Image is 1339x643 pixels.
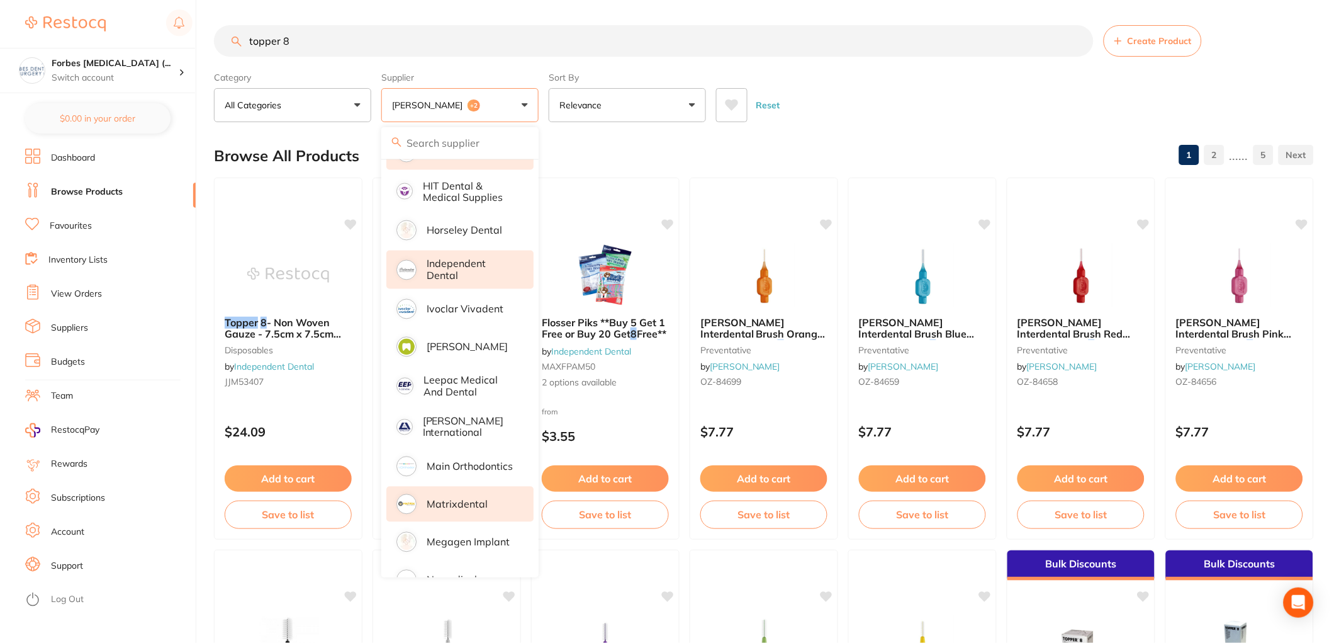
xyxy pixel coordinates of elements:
img: Matrixdental [398,496,415,513]
span: OZ-84656 [1176,376,1217,387]
a: [PERSON_NAME] [710,361,780,372]
p: $7.77 [1176,424,1303,439]
button: Save to list [859,501,986,528]
p: Main Orthodontics [427,461,513,472]
a: Restocq Logo [25,9,106,38]
button: Reset [753,88,784,122]
small: preventative [859,345,986,355]
p: $7.77 [1017,424,1145,439]
span: [PERSON_NAME] Interdental Brush Pink 0.4mm Pack of [1176,316,1292,352]
img: Restocq Logo [25,16,106,31]
img: Main Orthodontics [398,458,415,475]
a: Favourites [50,220,92,232]
img: Ivoclar Vivadent [398,301,415,317]
img: Tepe Interdental Brush Red 0.5mm Pack of 8 [1040,244,1122,307]
em: Topper [225,316,258,329]
img: Tepe Interdental Brush Blue 0.6mm Pack of 8 [882,244,963,307]
button: Add to cart [542,465,669,492]
a: 2 [1204,142,1224,168]
span: from [542,407,558,416]
span: 2 options available [542,377,669,389]
p: ...... [1230,148,1248,162]
p: Horseley Dental [427,225,502,236]
span: by [1017,361,1097,372]
a: [PERSON_NAME] [1027,361,1097,372]
small: disposables [225,345,352,355]
span: MAXFPAM50 [542,361,595,372]
em: 8 [261,316,267,329]
button: Log Out [25,590,192,610]
span: RestocqPay [51,424,99,436]
p: Matrixdental [427,499,488,510]
span: OZ-84659 [859,376,900,387]
p: [PERSON_NAME] International [423,416,516,439]
button: Create Product [1104,25,1202,57]
p: Megagen Implant [427,537,510,548]
img: Independent Dental [398,262,415,278]
span: by [225,361,314,372]
span: by [542,346,631,357]
p: Relevance [559,99,607,111]
p: $7.77 [700,424,827,439]
button: Save to list [1176,501,1303,528]
span: [PERSON_NAME] Interdental Brush Orange 0.45mm Pack of [700,316,826,352]
span: Create Product [1127,36,1191,46]
small: preventative [1017,345,1145,355]
button: Add to cart [700,465,827,492]
h2: Browse All Products [214,147,359,165]
b: Tepe Interdental Brush Pink 0.4mm Pack of 8 [1176,317,1303,340]
label: Category [214,72,371,83]
label: Supplier [381,72,539,83]
a: Suppliers [51,322,88,334]
button: Save to list [542,501,669,528]
div: Open Intercom Messenger [1284,588,1314,618]
img: Megagen Implant [398,534,415,550]
img: Flosser Piks **Buy 5 Get 1 Free or Buy 20 Get 8 Free** [564,244,646,307]
p: Ivoclar Vivadent [427,304,503,315]
label: Sort By [549,72,706,83]
span: Flosser Piks **Buy 5 Get 1 Free or Buy 20 Get [542,316,665,340]
img: RestocqPay [25,423,40,438]
a: RestocqPay [25,423,99,438]
button: Add to cart [1017,465,1145,492]
img: Tepe Interdental Brush Orange 0.45mm Pack of 8 [723,244,805,307]
a: 5 [1253,142,1274,168]
img: Forbes Dental Surgery (DentalTown 6) [20,58,45,83]
p: Leepac Medical and Dental [423,375,516,398]
span: [PERSON_NAME] Interdental Brush Blue 0.6mm Pack of [859,316,975,352]
button: All Categories [214,88,371,122]
p: [PERSON_NAME] [392,99,468,111]
span: OZ-84658 [1017,376,1058,387]
a: Support [51,560,83,572]
span: by [859,361,939,372]
img: Kulzer [398,339,415,355]
p: Numedical [427,574,477,586]
p: $3.55 [542,429,669,443]
button: $0.00 in your order [25,103,171,134]
span: JJM53407 [225,376,264,387]
button: Relevance [549,88,706,122]
div: Bulk Discounts [1166,550,1313,581]
b: Tepe Interdental Brush Red 0.5mm Pack of 8 [1017,317,1145,340]
p: $7.77 [859,424,986,439]
a: Independent Dental [234,361,314,372]
span: by [1176,361,1256,372]
a: Account [51,526,84,538]
img: Horseley Dental [398,222,415,239]
img: Tepe Interdental Brush Pink 0.4mm Pack of 8 [1199,244,1280,307]
p: Independent Dental [427,258,516,282]
p: HIT Dental & Medical Supplies [423,180,516,203]
span: OZ-84699 [700,376,741,387]
span: +2 [468,100,480,112]
input: Search Products [214,25,1094,57]
img: Topper 8 - Non Woven Gauze - 7.5cm x 7.5cm (200 Pack) [247,244,329,307]
button: Add to cart [859,465,986,492]
a: Subscriptions [51,492,105,504]
button: [PERSON_NAME]+2 [381,88,539,122]
button: Save to list [1017,501,1145,528]
b: Topper 8 - Non Woven Gauze - 7.5cm x 7.5cm (200 Pack) [225,317,352,340]
img: Numedical [398,572,415,588]
em: 8 [1089,339,1095,352]
a: Independent Dental [551,346,631,357]
em: 8 [930,339,936,352]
